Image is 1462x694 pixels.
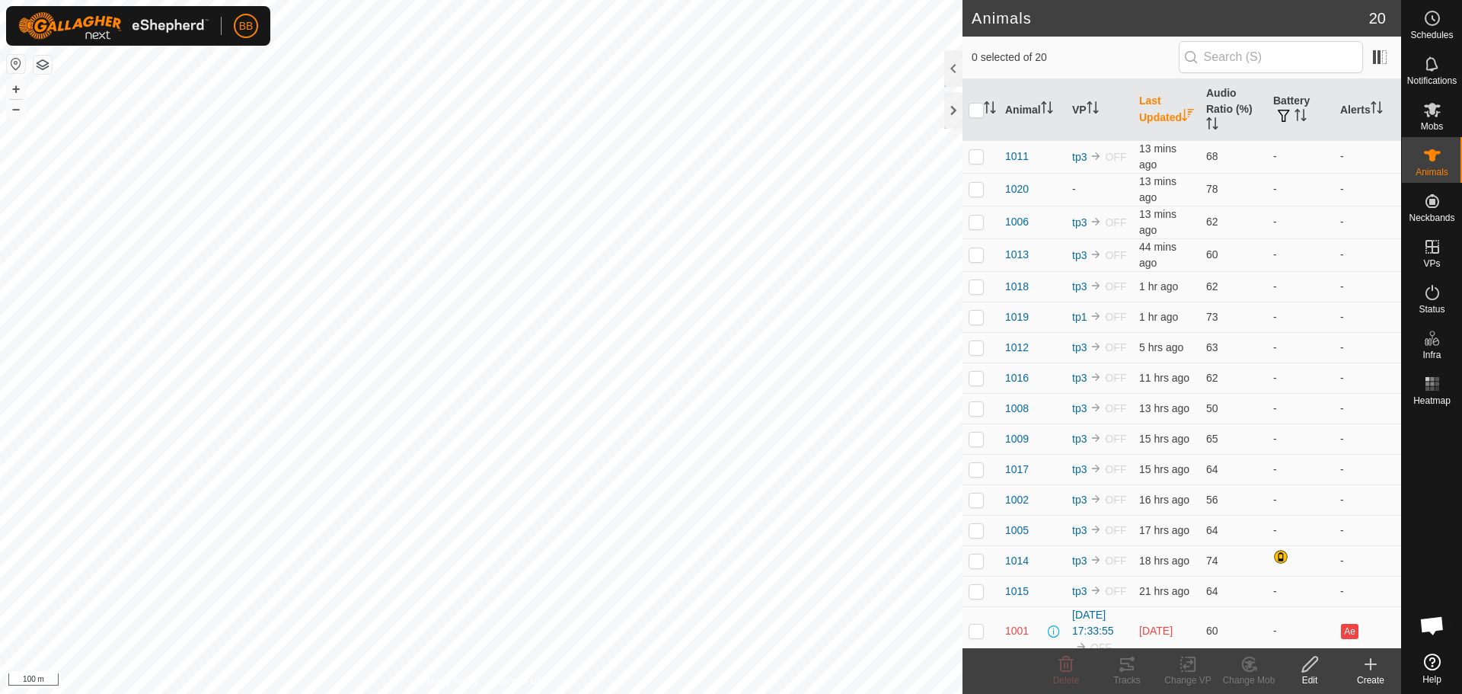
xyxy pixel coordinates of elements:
a: Open chat [1409,603,1455,648]
span: 1019 [1005,309,1029,325]
span: 1 Sept 2025, 2:41 am [1139,372,1189,384]
a: tp3 [1072,372,1087,384]
span: 31 Aug 2025, 8:01 pm [1139,524,1189,536]
td: - [1267,393,1334,424]
div: Create [1340,673,1401,687]
span: 60 [1206,625,1218,637]
button: Map Layers [34,56,52,74]
img: to [1090,401,1102,414]
span: OFF [1105,555,1126,567]
td: - [1267,140,1334,173]
span: 1001 [1005,623,1029,639]
td: - [1267,302,1334,332]
img: to [1090,432,1102,444]
td: - [1267,363,1334,393]
p-sorticon: Activate to sort [984,104,996,116]
input: Search (S) [1179,41,1363,73]
p-sorticon: Activate to sort [1087,104,1099,116]
span: 1018 [1005,279,1029,295]
a: tp1 [1072,311,1087,323]
th: Audio Ratio (%) [1200,79,1267,141]
a: tp3 [1072,463,1087,475]
span: 73 [1206,311,1218,323]
span: 31 Aug 2025, 10:41 pm [1139,433,1189,445]
td: - [1334,454,1401,485]
a: tp3 [1072,494,1087,506]
td: - [1334,393,1401,424]
img: to [1090,523,1102,536]
a: tp3 [1072,280,1087,293]
td: - [1334,545,1401,576]
span: 1 Sept 2025, 1:41 pm [1139,175,1176,203]
span: OFF [1105,216,1126,229]
span: 50 [1206,402,1218,414]
span: OFF [1105,494,1126,506]
span: OFF [1105,524,1126,536]
a: tp3 [1072,151,1087,163]
img: to [1090,310,1102,322]
p-sorticon: Activate to sort [1294,111,1307,123]
span: 1009 [1005,431,1029,447]
td: - [1334,271,1401,302]
span: 62 [1206,372,1218,384]
a: Contact Us [496,674,541,688]
button: + [7,80,25,98]
th: VP [1066,79,1133,141]
a: tp3 [1072,555,1087,567]
span: 1014 [1005,553,1029,569]
h2: Animals [972,9,1369,27]
td: - [1334,238,1401,271]
span: 31 Aug 2025, 9:21 pm [1139,494,1189,506]
span: 62 [1206,280,1218,293]
span: 1012 [1005,340,1029,356]
span: OFF [1105,433,1126,445]
div: Tracks [1096,673,1157,687]
a: [DATE] 17:33:55 [1072,609,1114,637]
span: Heatmap [1413,396,1451,405]
a: tp3 [1072,402,1087,414]
td: - [1334,576,1401,606]
span: OFF [1105,585,1126,597]
div: Change Mob [1218,673,1279,687]
span: 1015 [1005,584,1029,600]
td: - [1334,515,1401,545]
span: Infra [1422,350,1441,360]
span: 1 Sept 2025, 1:41 pm [1139,208,1176,236]
td: - [1267,606,1334,656]
span: 64 [1206,524,1218,536]
img: to [1090,150,1102,162]
span: Status [1419,305,1444,314]
span: OFF [1105,402,1126,414]
span: 1 Sept 2025, 12:21 am [1139,402,1189,414]
p-sorticon: Activate to sort [1041,104,1053,116]
img: to [1090,493,1102,505]
img: to [1075,641,1087,653]
span: 56 [1206,494,1218,506]
span: 68 [1206,150,1218,162]
a: Help [1402,648,1462,690]
span: Help [1422,675,1441,684]
th: Animal [999,79,1066,141]
a: tp3 [1072,341,1087,353]
span: BB [239,18,254,34]
img: to [1090,341,1102,353]
div: Change VP [1157,673,1218,687]
p-sorticon: Activate to sort [1371,104,1383,116]
div: Edit [1279,673,1340,687]
td: - [1267,515,1334,545]
span: 1 Sept 2025, 12:44 pm [1139,280,1178,293]
td: - [1334,332,1401,363]
span: 63 [1206,341,1218,353]
td: - [1267,173,1334,206]
td: - [1334,424,1401,454]
td: - [1267,206,1334,238]
span: OFF [1105,463,1126,475]
td: - [1267,454,1334,485]
span: 60 [1206,248,1218,261]
span: 1011 [1005,149,1029,165]
a: tp3 [1072,585,1087,597]
span: 31 Aug 2025, 10:41 pm [1139,463,1189,475]
span: 31 Aug 2025, 7:41 pm [1139,555,1189,567]
a: tp3 [1072,249,1087,261]
td: - [1267,576,1334,606]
